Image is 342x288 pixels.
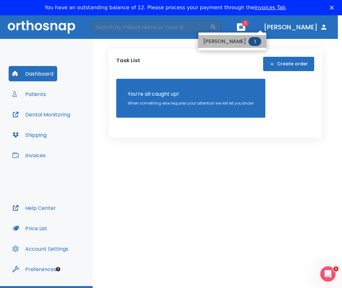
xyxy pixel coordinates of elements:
[198,35,266,48] li: [PERSON_NAME]
[333,266,338,271] span: 1
[255,4,286,11] a: Invoices Tab
[330,6,336,10] div: Close
[248,37,261,46] span: 1
[45,4,287,11] div: You have an outstanding balance of 12. Please process your payment through the .
[320,266,336,282] iframe: Intercom live chat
